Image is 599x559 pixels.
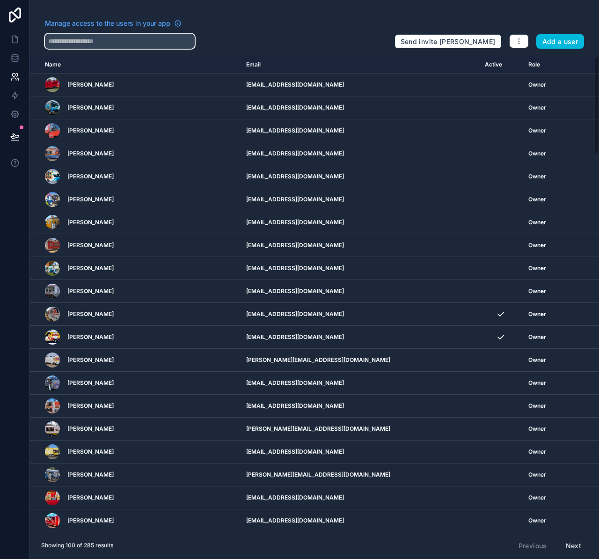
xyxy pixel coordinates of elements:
span: Owner [528,494,546,501]
th: Active [479,56,523,74]
span: Owner [528,81,546,88]
span: [PERSON_NAME] [67,471,114,478]
span: Owner [528,104,546,111]
span: Owner [528,471,546,478]
span: Owner [528,402,546,410]
span: [PERSON_NAME] [67,402,114,410]
span: Owner [528,196,546,203]
th: Role [523,56,567,74]
span: Owner [528,333,546,341]
button: Next [559,538,588,554]
span: [PERSON_NAME] [67,81,114,88]
td: [EMAIL_ADDRESS][DOMAIN_NAME] [241,509,479,532]
span: Owner [528,219,546,226]
td: [EMAIL_ADDRESS][DOMAIN_NAME] [241,441,479,463]
span: Owner [528,127,546,134]
button: Send invite [PERSON_NAME] [394,34,502,49]
td: [EMAIL_ADDRESS][DOMAIN_NAME] [241,234,479,257]
td: [PERSON_NAME][EMAIL_ADDRESS][DOMAIN_NAME] [241,349,479,372]
span: Owner [528,265,546,272]
span: [PERSON_NAME] [67,219,114,226]
span: Owner [528,242,546,249]
td: [EMAIL_ADDRESS][DOMAIN_NAME] [241,303,479,326]
span: Owner [528,173,546,180]
td: [PERSON_NAME][EMAIL_ADDRESS][DOMAIN_NAME] [241,418,479,441]
td: [PERSON_NAME][EMAIL_ADDRESS][DOMAIN_NAME] [241,463,479,486]
div: scrollable content [30,56,599,532]
td: [EMAIL_ADDRESS][DOMAIN_NAME] [241,280,479,303]
span: [PERSON_NAME] [67,104,114,111]
span: [PERSON_NAME] [67,310,114,318]
td: [EMAIL_ADDRESS][DOMAIN_NAME] [241,119,479,142]
td: [EMAIL_ADDRESS][DOMAIN_NAME] [241,257,479,280]
span: Owner [528,310,546,318]
span: [PERSON_NAME] [67,287,114,295]
span: Owner [528,150,546,157]
td: [EMAIL_ADDRESS][DOMAIN_NAME] [241,188,479,211]
td: [EMAIL_ADDRESS][DOMAIN_NAME] [241,142,479,165]
span: Owner [528,356,546,364]
th: Name [30,56,241,74]
span: [PERSON_NAME] [67,173,114,180]
span: Manage access to the users in your app [45,19,170,28]
td: [EMAIL_ADDRESS][DOMAIN_NAME] [241,165,479,188]
span: [PERSON_NAME] [67,517,114,524]
span: [PERSON_NAME] [67,242,114,249]
span: [PERSON_NAME] [67,127,114,134]
span: Owner [528,448,546,456]
a: Manage access to the users in your app [45,19,182,28]
span: [PERSON_NAME] [67,425,114,433]
span: Showing 100 of 285 results [41,542,113,549]
td: [EMAIL_ADDRESS][DOMAIN_NAME] [241,74,479,96]
td: [EMAIL_ADDRESS][DOMAIN_NAME] [241,326,479,349]
span: [PERSON_NAME] [67,333,114,341]
th: Email [241,56,479,74]
button: Add a user [536,34,584,49]
span: [PERSON_NAME] [67,448,114,456]
span: [PERSON_NAME] [67,196,114,203]
span: [PERSON_NAME] [67,265,114,272]
span: [PERSON_NAME] [67,379,114,387]
td: [EMAIL_ADDRESS][DOMAIN_NAME] [241,211,479,234]
span: [PERSON_NAME] [67,356,114,364]
span: Owner [528,379,546,387]
span: Owner [528,287,546,295]
td: [EMAIL_ADDRESS][DOMAIN_NAME] [241,395,479,418]
span: Owner [528,517,546,524]
span: Owner [528,425,546,433]
span: [PERSON_NAME] [67,494,114,501]
span: [PERSON_NAME] [67,150,114,157]
td: [EMAIL_ADDRESS][DOMAIN_NAME] [241,486,479,509]
td: [EMAIL_ADDRESS][DOMAIN_NAME] [241,372,479,395]
td: [EMAIL_ADDRESS][DOMAIN_NAME] [241,96,479,119]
